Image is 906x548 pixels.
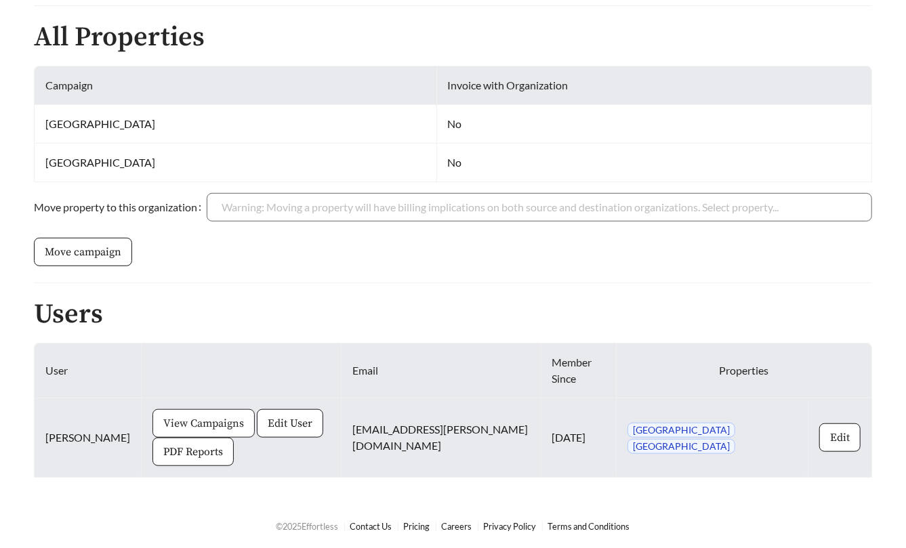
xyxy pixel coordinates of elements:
span: [GEOGRAPHIC_DATA] [627,439,735,454]
a: Terms and Conditions [548,521,630,532]
span: Edit User [268,415,312,431]
td: No [437,105,872,144]
th: Invoice with Organization [437,66,872,105]
th: Email [342,343,541,398]
td: [EMAIL_ADDRESS][PERSON_NAME][DOMAIN_NAME] [342,398,541,478]
span: © 2025 Effortless [276,521,339,532]
input: Move property to this organization [222,194,857,221]
a: Contact Us [350,521,392,532]
button: PDF Reports [152,438,234,466]
span: PDF Reports [163,444,223,460]
th: Properties [617,343,872,398]
th: Campaign [35,66,437,105]
td: [GEOGRAPHIC_DATA] [35,144,437,182]
a: Edit User [257,416,323,429]
a: Careers [442,521,472,532]
span: View Campaigns [163,415,244,431]
button: Edit User [257,409,323,438]
button: View Campaigns [152,409,255,438]
a: Privacy Policy [484,521,537,532]
h2: Users [34,299,872,329]
span: Edit [830,429,850,446]
td: [DATE] [541,398,617,478]
th: User [35,343,142,398]
a: Pricing [404,521,430,532]
a: View Campaigns [152,416,255,429]
td: [GEOGRAPHIC_DATA] [35,105,437,144]
button: Edit [819,423,861,452]
h2: All Properties [34,22,872,52]
td: No [437,144,872,182]
td: [PERSON_NAME] [35,398,142,478]
th: Member Since [541,343,617,398]
span: Move campaign [45,244,121,260]
label: Move property to this organization [34,193,207,222]
span: [GEOGRAPHIC_DATA] [627,423,735,438]
button: Move campaign [34,238,132,266]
